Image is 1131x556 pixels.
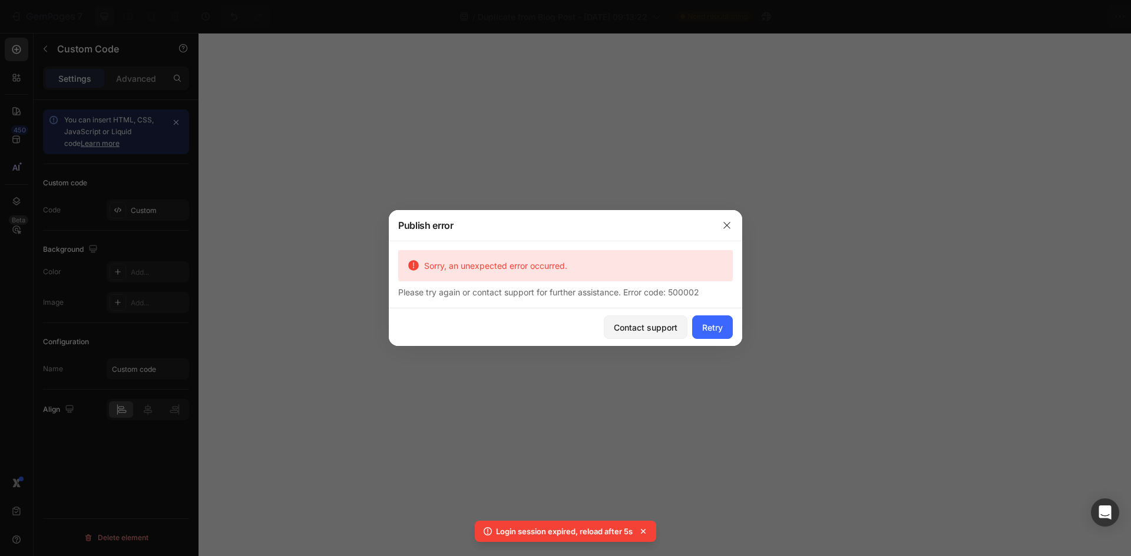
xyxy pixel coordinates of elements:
[604,315,687,339] button: Contact support
[419,259,723,272] div: Sorry, an unexpected error occurred.
[1091,498,1119,527] div: Open Intercom Messenger
[496,525,633,537] p: Login session expired, reload after 5s
[702,321,723,334] div: Retry
[614,321,677,334] div: Contact support
[692,315,733,339] button: Retry
[389,210,712,241] div: Publish error
[398,286,733,298] div: Please try again or contact support for further assistance. Error code: 500002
